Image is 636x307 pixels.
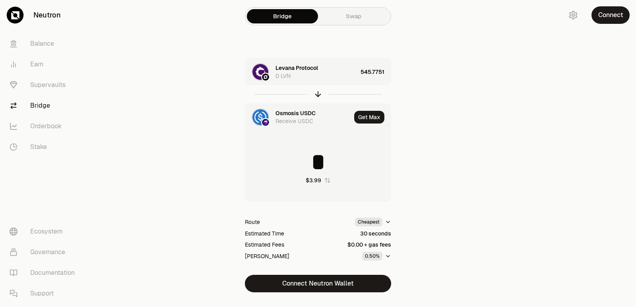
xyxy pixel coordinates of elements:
[362,252,382,261] div: 0.50%
[3,33,86,54] a: Balance
[3,221,86,242] a: Ecosystem
[245,241,284,249] div: Estimated Fees
[362,252,391,261] button: 0.50%
[275,117,313,125] div: Receive USDC
[275,64,318,72] div: Levana Protocol
[306,176,321,184] div: $3.99
[360,230,391,237] div: 30 seconds
[245,230,284,237] div: Estimated Time
[3,137,86,157] a: Stake
[3,54,86,75] a: Earn
[347,241,391,249] div: $0.00 + gas fees
[245,252,289,260] div: [PERSON_NAME]
[355,218,391,226] button: Cheapest
[245,58,391,85] button: LVN LogoNeutron LogoLevana Protocol0 LVN545.7751
[275,109,316,117] div: Osmosis USDC
[245,218,260,226] div: Route
[245,275,391,292] button: Connect Neutron Wallet
[247,9,318,23] a: Bridge
[275,72,291,80] div: 0 LVN
[262,119,269,126] img: Osmosis Logo
[3,242,86,263] a: Governance
[262,73,269,81] img: Neutron Logo
[245,58,357,85] div: LVN LogoNeutron LogoLevana Protocol0 LVN
[318,9,389,23] a: Swap
[3,283,86,304] a: Support
[354,111,384,124] button: Get Max
[252,64,268,80] img: LVN Logo
[3,116,86,137] a: Orderbook
[245,104,351,131] div: USDC LogoOsmosis LogoOsmosis USDCReceive USDC
[3,95,86,116] a: Bridge
[3,75,86,95] a: Supervaults
[355,218,382,226] div: Cheapest
[252,109,268,125] img: USDC Logo
[306,176,331,184] button: $3.99
[591,6,630,24] button: Connect
[3,263,86,283] a: Documentation
[361,58,391,85] div: 545.7751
